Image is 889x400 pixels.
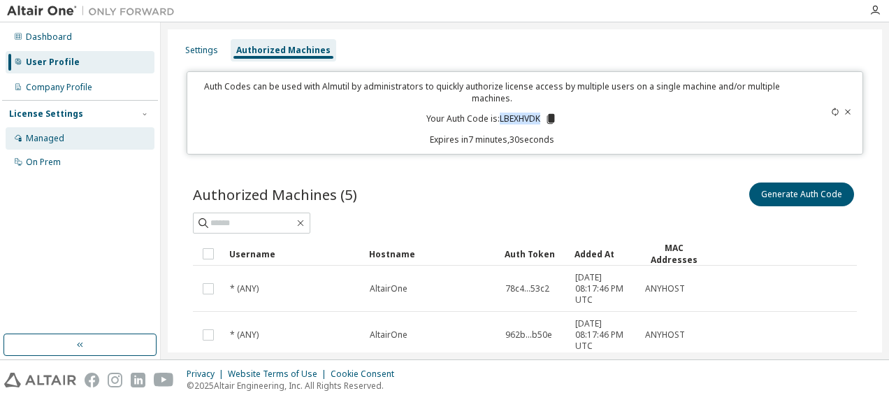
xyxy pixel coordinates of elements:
[228,369,331,380] div: Website Terms of Use
[645,283,685,294] span: ANYHOST
[229,243,358,265] div: Username
[370,329,407,341] span: AltairOne
[370,283,407,294] span: AltairOne
[505,329,552,341] span: 962b...b50e
[230,329,259,341] span: * (ANY)
[85,373,99,387] img: facebook.svg
[196,134,788,145] p: Expires in 7 minutes, 30 seconds
[575,272,633,306] span: [DATE] 08:17:46 PM UTC
[426,113,557,125] p: Your Auth Code is: LBEXHVDK
[230,283,259,294] span: * (ANY)
[108,373,122,387] img: instagram.svg
[645,329,685,341] span: ANYHOST
[193,185,357,204] span: Authorized Machines (5)
[331,369,403,380] div: Cookie Consent
[369,243,493,265] div: Hostname
[4,373,76,387] img: altair_logo.svg
[7,4,182,18] img: Altair One
[236,45,331,56] div: Authorized Machines
[154,373,174,387] img: youtube.svg
[574,243,633,265] div: Added At
[196,80,788,104] p: Auth Codes can be used with Almutil by administrators to quickly authorize license access by mult...
[187,380,403,392] p: © 2025 Altair Engineering, Inc. All Rights Reserved.
[575,318,633,352] span: [DATE] 08:17:46 PM UTC
[131,373,145,387] img: linkedin.svg
[26,157,61,168] div: On Prem
[644,242,703,266] div: MAC Addresses
[26,57,80,68] div: User Profile
[187,369,228,380] div: Privacy
[505,283,549,294] span: 78c4...53c2
[505,243,563,265] div: Auth Token
[9,108,83,120] div: License Settings
[749,183,854,206] button: Generate Auth Code
[26,133,64,144] div: Managed
[26,31,72,43] div: Dashboard
[26,82,92,93] div: Company Profile
[185,45,218,56] div: Settings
